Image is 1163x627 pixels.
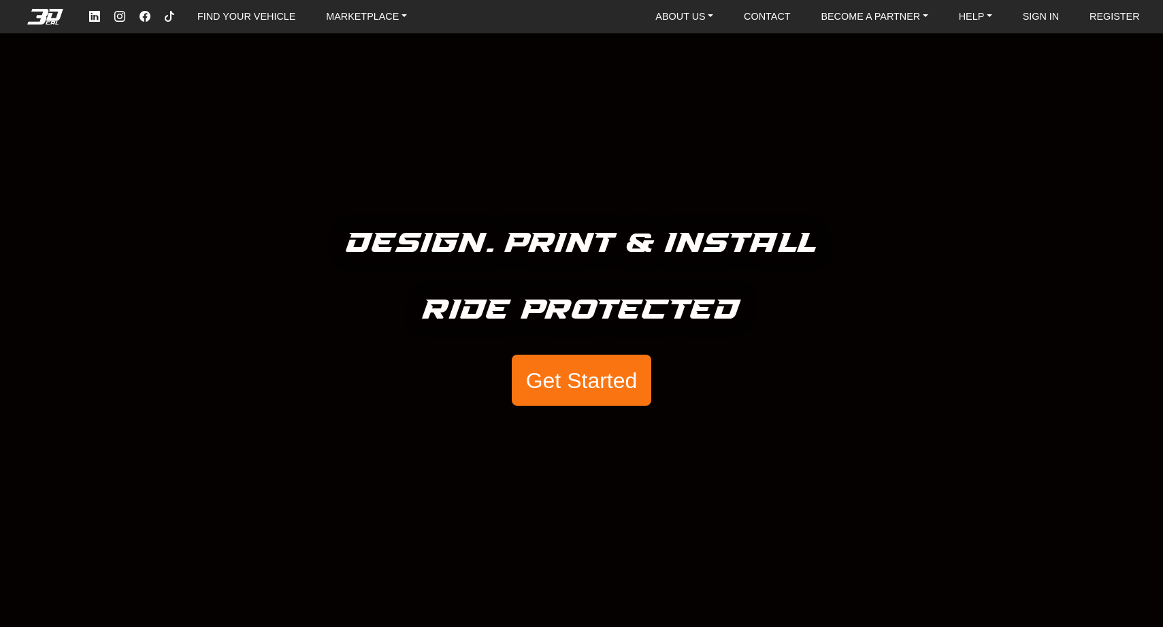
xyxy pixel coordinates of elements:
a: SIGN IN [1017,6,1065,27]
h5: Design. Print & Install [346,221,817,266]
a: CONTACT [738,6,796,27]
button: Get Started [512,355,651,406]
a: BECOME A PARTNER [815,6,933,27]
a: HELP [953,6,998,27]
a: ABOUT US [650,6,719,27]
h5: Ride Protected [423,288,740,333]
a: FIND YOUR VEHICLE [192,6,301,27]
a: REGISTER [1084,6,1145,27]
a: MARKETPLACE [321,6,412,27]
